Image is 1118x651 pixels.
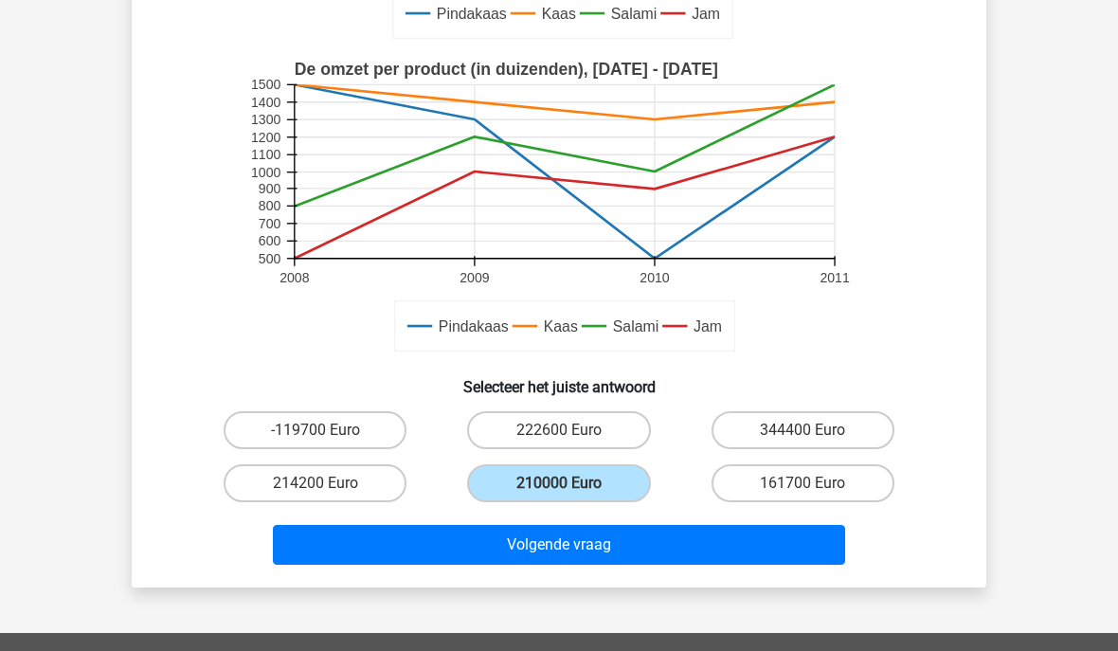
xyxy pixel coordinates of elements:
[162,363,956,396] h6: Selecteer het juiste antwoord
[259,251,281,266] text: 500
[611,6,657,22] text: Salami
[467,464,650,502] label: 210000 Euro
[542,6,576,22] text: Kaas
[640,270,669,285] text: 2010
[251,95,280,110] text: 1400
[437,6,507,22] text: Pindakaas
[692,6,720,22] text: Jam
[259,216,281,231] text: 700
[712,411,894,449] label: 344400 Euro
[224,411,406,449] label: -119700 Euro
[259,181,281,196] text: 900
[251,77,280,92] text: 1500
[251,147,280,162] text: 1100
[820,270,849,285] text: 2011
[712,464,894,502] label: 161700 Euro
[224,464,406,502] label: 214200 Euro
[259,199,281,214] text: 800
[460,270,489,285] text: 2009
[694,318,722,335] text: Jam
[544,318,578,335] text: Kaas
[251,130,280,145] text: 1200
[467,411,650,449] label: 222600 Euro
[259,233,281,248] text: 600
[439,318,509,335] text: Pindakaas
[273,525,846,565] button: Volgende vraag
[613,318,658,335] text: Salami
[251,165,280,180] text: 1000
[279,270,309,285] text: 2008
[295,60,718,79] text: De omzet per product (in duizenden), [DATE] - [DATE]
[251,112,280,127] text: 1300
